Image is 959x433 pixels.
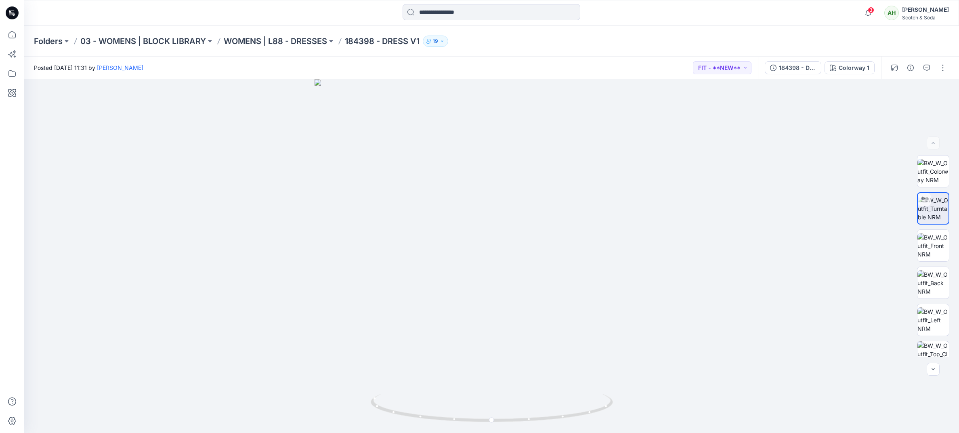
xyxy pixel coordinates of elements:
[918,196,949,221] img: BW_W_Outfit_Turntable NRM
[884,6,899,20] div: AH
[839,63,869,72] div: Colorway 1
[34,63,143,72] span: Posted [DATE] 11:31 by
[779,63,816,72] div: 184398 - DRESS V1
[34,36,63,47] a: Folders
[917,233,949,259] img: BW_W_Outfit_Front NRM
[224,36,327,47] a: WOMENS | L88 - DRESSES
[765,61,821,74] button: 184398 - DRESS V1
[97,64,143,71] a: [PERSON_NAME]
[902,15,949,21] div: Scotch & Soda
[917,341,949,373] img: BW_W_Outfit_Top_CloseUp NRM
[433,37,438,46] p: 19
[345,36,420,47] p: 184398 - DRESS V1
[904,61,917,74] button: Details
[902,5,949,15] div: [PERSON_NAME]
[80,36,206,47] a: 03 - WOMENS | BLOCK LIBRARY
[917,159,949,184] img: BW_W_Outfit_Colorway NRM
[917,270,949,296] img: BW_W_Outfit_Back NRM
[423,36,448,47] button: 19
[868,7,874,13] span: 3
[825,61,875,74] button: Colorway 1
[917,307,949,333] img: BW_W_Outfit_Left NRM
